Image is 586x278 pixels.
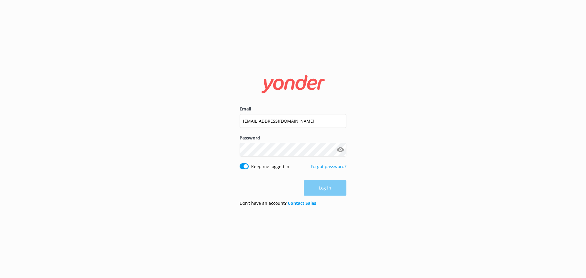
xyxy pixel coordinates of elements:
p: Don’t have an account? [240,200,316,207]
button: Show password [334,144,346,156]
input: user@emailaddress.com [240,114,346,128]
label: Password [240,135,346,141]
a: Forgot password? [311,164,346,169]
label: Email [240,106,346,112]
a: Contact Sales [288,200,316,206]
label: Keep me logged in [251,163,289,170]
